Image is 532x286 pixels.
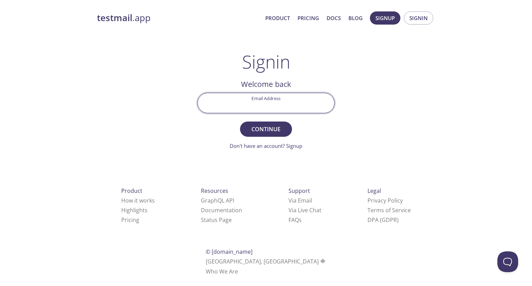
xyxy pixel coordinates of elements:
[299,216,302,224] span: s
[97,12,132,24] strong: testmail
[97,12,260,24] a: testmail.app
[206,248,252,256] span: © [DOMAIN_NAME]
[242,51,290,72] h1: Signin
[197,78,335,90] h2: Welcome back
[201,197,234,204] a: GraphQL API
[289,197,312,204] a: Via Email
[248,124,284,134] span: Continue
[206,258,327,265] span: [GEOGRAPHIC_DATA], [GEOGRAPHIC_DATA]
[121,216,139,224] a: Pricing
[370,11,400,25] button: Signup
[327,14,341,23] a: Docs
[121,206,148,214] a: Highlights
[121,187,142,195] span: Product
[240,122,292,137] button: Continue
[367,187,381,195] span: Legal
[497,251,518,272] iframe: Help Scout Beacon - Open
[121,197,155,204] a: How it works
[201,187,228,195] span: Resources
[367,197,403,204] a: Privacy Policy
[230,142,302,149] a: Don't have an account? Signup
[289,187,310,195] span: Support
[298,14,319,23] a: Pricing
[289,216,302,224] a: FAQ
[375,14,395,23] span: Signup
[404,11,433,25] button: Signin
[201,216,232,224] a: Status Page
[409,14,428,23] span: Signin
[367,206,411,214] a: Terms of Service
[206,268,238,275] a: Who We Are
[348,14,363,23] a: Blog
[201,206,242,214] a: Documentation
[265,14,290,23] a: Product
[289,206,321,214] a: Via Live Chat
[367,216,399,224] a: DPA (GDPR)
